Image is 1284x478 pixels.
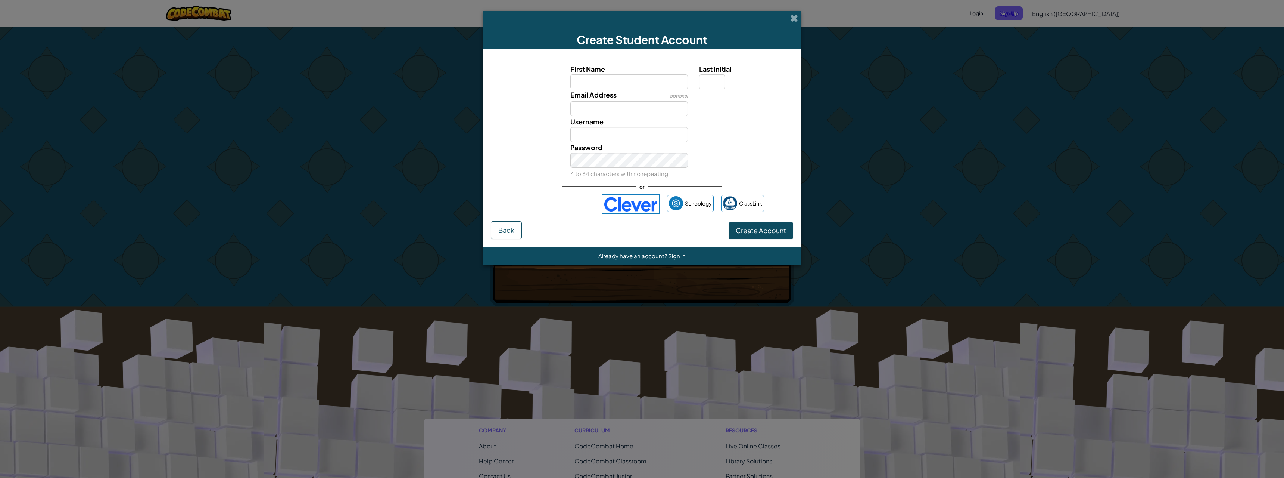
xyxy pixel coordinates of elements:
span: Create Account [736,226,786,235]
button: Create Account [729,222,793,239]
span: or [636,181,648,192]
span: Already have an account? [598,252,668,259]
img: classlink-logo-small.png [723,196,737,210]
span: Email Address [570,90,617,99]
button: Back [491,221,522,239]
span: ClassLink [739,198,762,209]
iframe: Sign in with Google Button [516,196,598,212]
span: First Name [570,65,605,73]
span: Username [570,117,604,126]
span: Password [570,143,602,152]
span: Schoology [685,198,712,209]
span: optional [670,93,688,99]
span: Last Initial [699,65,732,73]
small: 4 to 64 characters with no repeating [570,170,668,177]
img: clever-logo-blue.png [602,194,660,214]
span: Back [498,226,514,234]
a: Sign in [668,252,686,259]
img: schoology.png [669,196,683,210]
span: Create Student Account [577,33,707,47]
